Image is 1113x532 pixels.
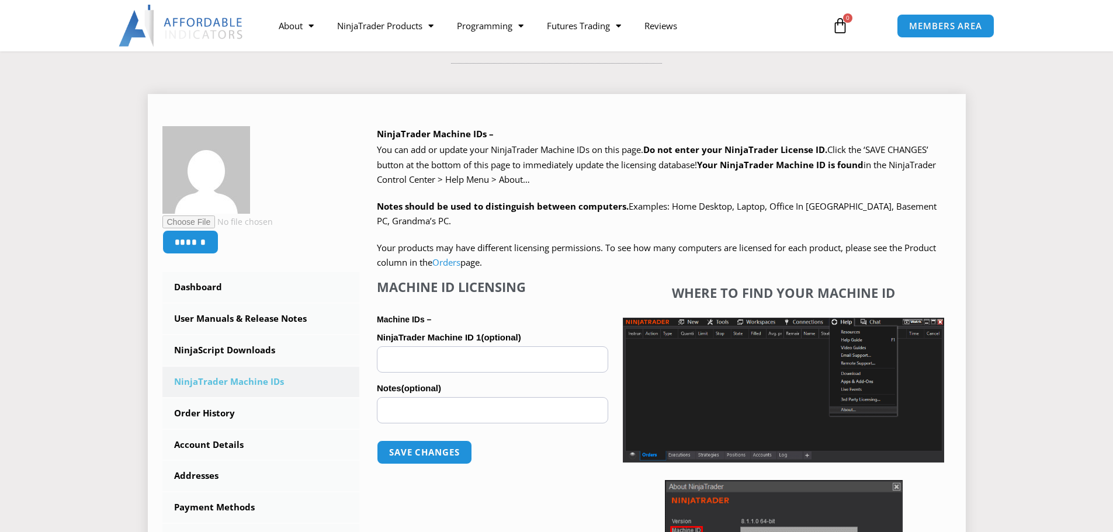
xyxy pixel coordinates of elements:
[162,492,360,523] a: Payment Methods
[623,285,944,300] h4: Where to find your Machine ID
[119,5,244,47] img: LogoAI | Affordable Indicators – NinjaTrader
[643,144,827,155] b: Do not enter your NinjaTrader License ID.
[267,12,325,39] a: About
[377,380,608,397] label: Notes
[267,12,819,39] nav: Menu
[162,272,360,302] a: Dashboard
[162,461,360,491] a: Addresses
[162,335,360,366] a: NinjaScript Downloads
[377,200,937,227] span: Examples: Home Desktop, Laptop, Office In [GEOGRAPHIC_DATA], Basement PC, Grandma’s PC.
[377,128,494,140] b: NinjaTrader Machine IDs –
[909,22,982,30] span: MEMBERS AREA
[377,440,472,464] button: Save changes
[535,12,633,39] a: Futures Trading
[162,398,360,429] a: Order History
[481,332,521,342] span: (optional)
[162,367,360,397] a: NinjaTrader Machine IDs
[162,304,360,334] a: User Manuals & Release Notes
[162,126,250,214] img: ed79fb1c5d3f5faa3975d256ebdfae8f55119ebec03d871c2ce38d5c4593867d
[377,315,431,324] strong: Machine IDs –
[377,144,936,185] span: Click the ‘SAVE CHANGES’ button at the bottom of this page to immediately update the licensing da...
[432,256,460,268] a: Orders
[325,12,445,39] a: NinjaTrader Products
[633,12,689,39] a: Reviews
[162,430,360,460] a: Account Details
[814,9,866,43] a: 0
[445,12,535,39] a: Programming
[623,318,944,463] img: Screenshot 2025-01-17 1155544 | Affordable Indicators – NinjaTrader
[843,13,852,23] span: 0
[897,14,994,38] a: MEMBERS AREA
[377,242,936,269] span: Your products may have different licensing permissions. To see how many computers are licensed fo...
[697,159,864,171] strong: Your NinjaTrader Machine ID is found
[377,144,643,155] span: You can add or update your NinjaTrader Machine IDs on this page.
[377,329,608,346] label: NinjaTrader Machine ID 1
[401,383,441,393] span: (optional)
[377,279,608,294] h4: Machine ID Licensing
[377,200,629,212] strong: Notes should be used to distinguish between computers.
